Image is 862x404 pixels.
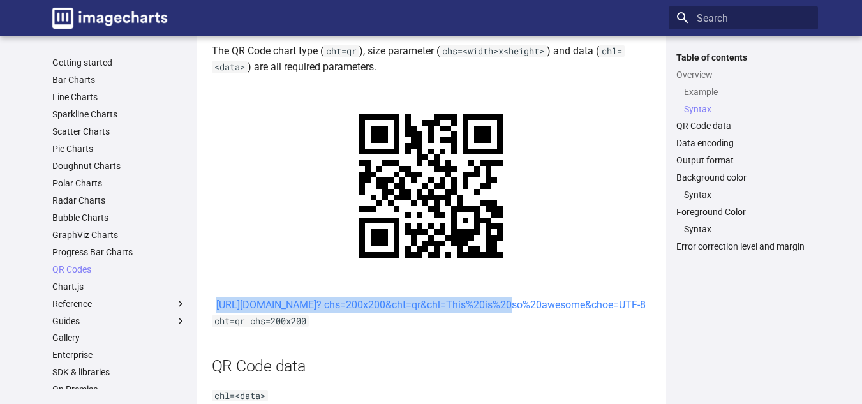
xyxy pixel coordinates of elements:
a: GraphViz Charts [52,229,186,241]
a: Syntax [684,103,810,115]
a: Error correction level and margin [676,241,810,252]
a: Example [684,86,810,98]
a: QR Code data [676,120,810,131]
a: Line Charts [52,91,186,103]
a: Polar Charts [52,177,186,189]
nav: Table of contents [669,52,818,253]
nav: Foreground Color [676,223,810,235]
a: Gallery [52,332,186,343]
a: Background color [676,172,810,183]
a: Foreground Color [676,206,810,218]
a: Scatter Charts [52,126,186,137]
code: cht=qr chs=200x200 [212,315,309,327]
label: Reference [52,298,186,310]
code: chs=<width>x<height> [440,45,547,57]
a: Syntax [684,223,810,235]
a: Getting started [52,57,186,68]
a: Radar Charts [52,195,186,206]
a: Data encoding [676,137,810,149]
a: QR Codes [52,264,186,275]
a: Bubble Charts [52,212,186,223]
a: Overview [676,69,810,80]
h2: QR Code data [212,355,651,377]
a: On Premise [52,384,186,395]
img: chart [331,86,531,287]
a: Pie Charts [52,143,186,154]
a: Chart.js [52,281,186,292]
a: Image-Charts documentation [47,3,172,34]
label: Guides [52,315,186,327]
a: SDK & libraries [52,366,186,378]
code: cht=qr [323,45,359,57]
a: Sparkline Charts [52,108,186,120]
p: The QR Code chart type ( ), size parameter ( ) and data ( ) are all required parameters. [212,43,651,75]
img: logo [52,8,167,29]
a: Output format [676,154,810,166]
nav: Background color [676,189,810,200]
a: Bar Charts [52,74,186,86]
a: Doughnut Charts [52,160,186,172]
a: Enterprise [52,349,186,361]
a: Syntax [684,189,810,200]
input: Search [669,6,818,29]
nav: Overview [676,86,810,115]
a: [URL][DOMAIN_NAME]? chs=200x200&cht=qr&chl=This%20is%20so%20awesome&choe=UTF-8 [216,299,646,311]
code: chl=<data> [212,390,268,401]
label: Table of contents [669,52,818,63]
a: Progress Bar Charts [52,246,186,258]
